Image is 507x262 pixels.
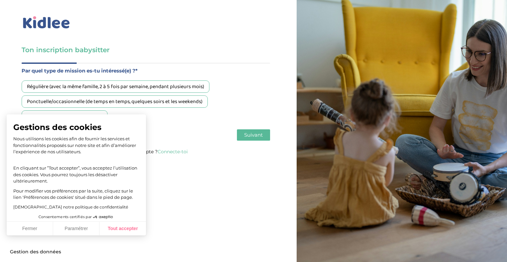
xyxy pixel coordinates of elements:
button: Consentements certifiés par [35,213,117,221]
p: Pour modifier vos préférences par la suite, cliquez sur le lien 'Préférences de cookies' situé da... [13,188,139,201]
h3: Ton inscription babysitter [22,45,270,55]
button: Fermer le widget sans consentement [6,245,65,259]
button: Paramétrer [53,222,100,236]
a: Connecte-toi [158,149,188,155]
span: Gestions des cookies [13,122,139,132]
span: Gestion des données [10,249,61,255]
p: En cliquant sur ”Tout accepter”, vous acceptez l’utilisation des cookies. Vous pourrez toujours l... [13,159,139,185]
svg: Axeptio [93,207,113,227]
span: Consentements certifiés par [38,215,92,219]
div: Les deux (régulière et ponctuelle) [22,110,108,123]
img: logo_kidlee_bleu [22,15,71,30]
p: Nous utilisons les cookies afin de fournir les services et fonctionnalités proposés sur notre sit... [13,136,139,155]
div: Ponctuelle/occasionnelle (de temps en temps, quelques soirs et les weekends) [22,95,208,108]
label: Par quel type de mission es-tu intéressé(e) ?* [22,66,270,75]
div: Régulière (avec la même famille, 2 à 5 fois par semaine, pendant plusieurs mois) [22,80,209,93]
button: Suivant [237,129,270,141]
a: [DEMOGRAPHIC_DATA] notre politique de confidentialité [13,204,128,209]
button: Fermer [7,222,53,236]
span: Suivant [244,132,263,138]
button: Tout accepter [100,222,146,236]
